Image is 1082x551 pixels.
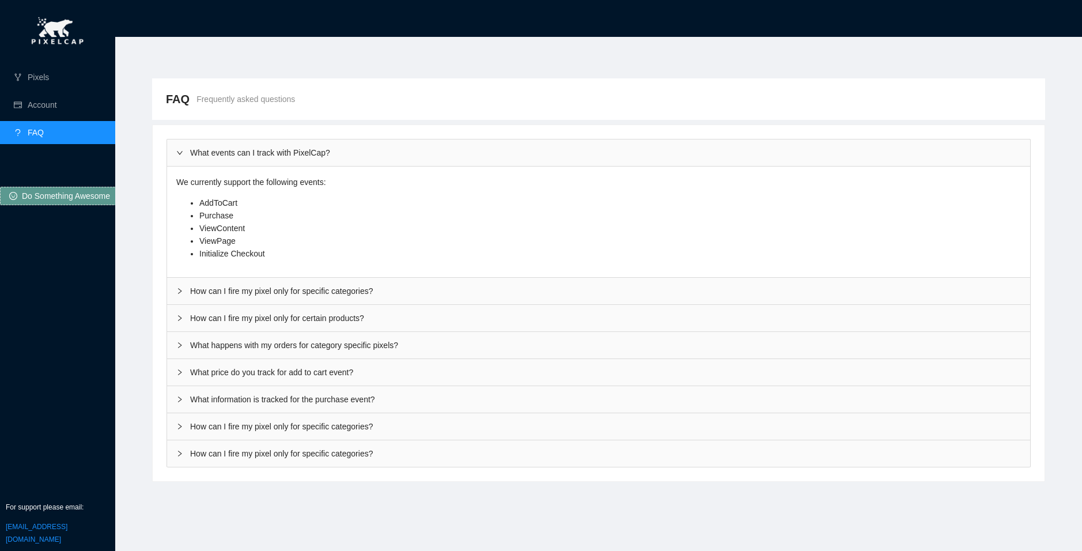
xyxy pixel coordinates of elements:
[28,73,49,82] a: Pixels
[167,413,1030,440] div: rightHow can I fire my pixel only for specific categories?
[28,128,44,137] a: FAQ
[167,332,1030,358] div: rightWhat happens with my orders for category specific pixels?
[167,139,1030,166] div: rightWhat events can I track with PixelCap?
[176,416,183,430] span: right
[167,359,1030,386] div: rightWhat price do you track for add to cart event?
[176,335,183,349] span: right
[176,362,183,376] span: right
[6,502,109,513] p: For support please email:
[176,142,183,156] span: right
[167,278,1030,304] div: rightHow can I fire my pixel only for specific categories?
[166,90,190,108] span: FAQ
[24,12,92,52] img: pixel-cap.png
[199,247,1021,260] li: Initialize Checkout
[196,93,295,105] span: Frequently asked questions
[199,209,1021,222] li: Purchase
[199,235,1021,247] li: ViewPage
[176,443,183,457] span: right
[9,192,17,201] span: smile
[167,386,1030,413] div: rightWhat information is tracked for the purchase event?
[6,523,67,544] a: [EMAIL_ADDRESS][DOMAIN_NAME]
[176,281,183,295] span: right
[199,222,1021,235] li: ViewContent
[176,176,1021,188] p: We currently support the following events:
[167,440,1030,467] div: rightHow can I fire my pixel only for specific categories?
[176,308,183,322] span: right
[176,389,183,403] span: right
[167,305,1030,331] div: rightHow can I fire my pixel only for certain products?
[22,190,110,202] span: Do Something Awesome
[199,197,1021,209] li: AddToCart
[28,100,57,110] a: Account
